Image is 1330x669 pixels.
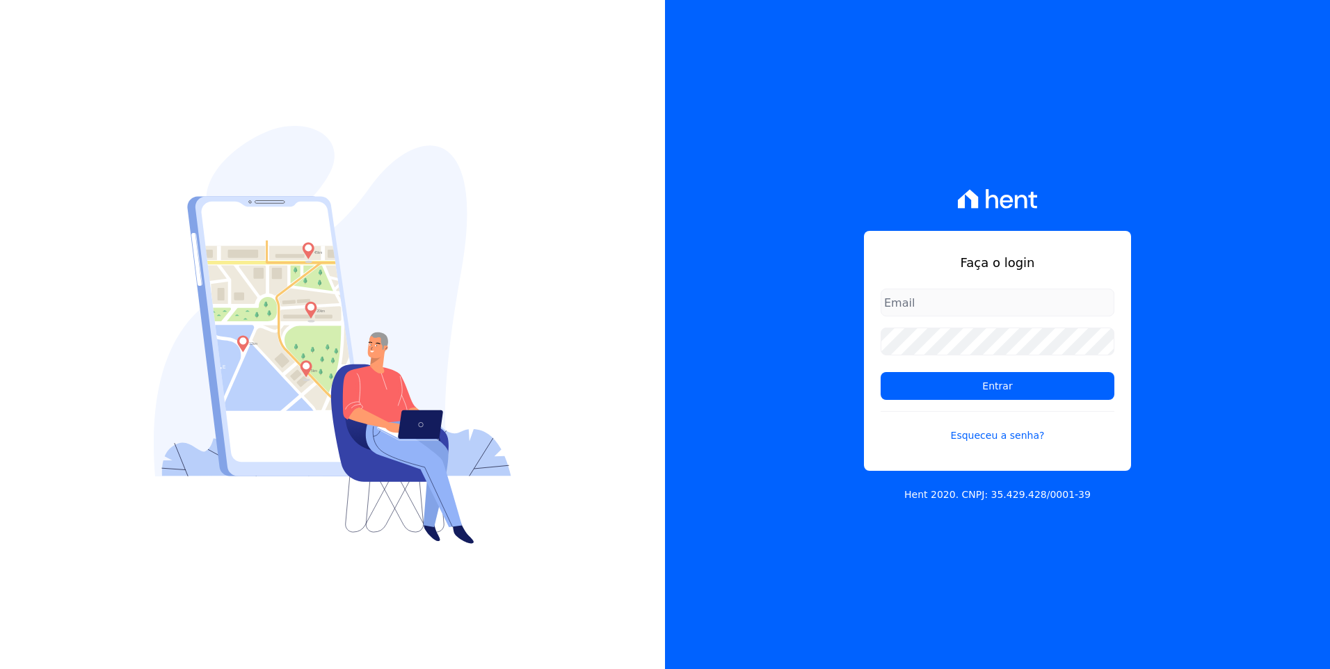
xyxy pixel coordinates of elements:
input: Email [881,289,1114,316]
input: Entrar [881,372,1114,400]
h1: Faça o login [881,253,1114,272]
img: Login [154,126,511,544]
p: Hent 2020. CNPJ: 35.429.428/0001-39 [904,487,1091,502]
a: Esqueceu a senha? [881,411,1114,443]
